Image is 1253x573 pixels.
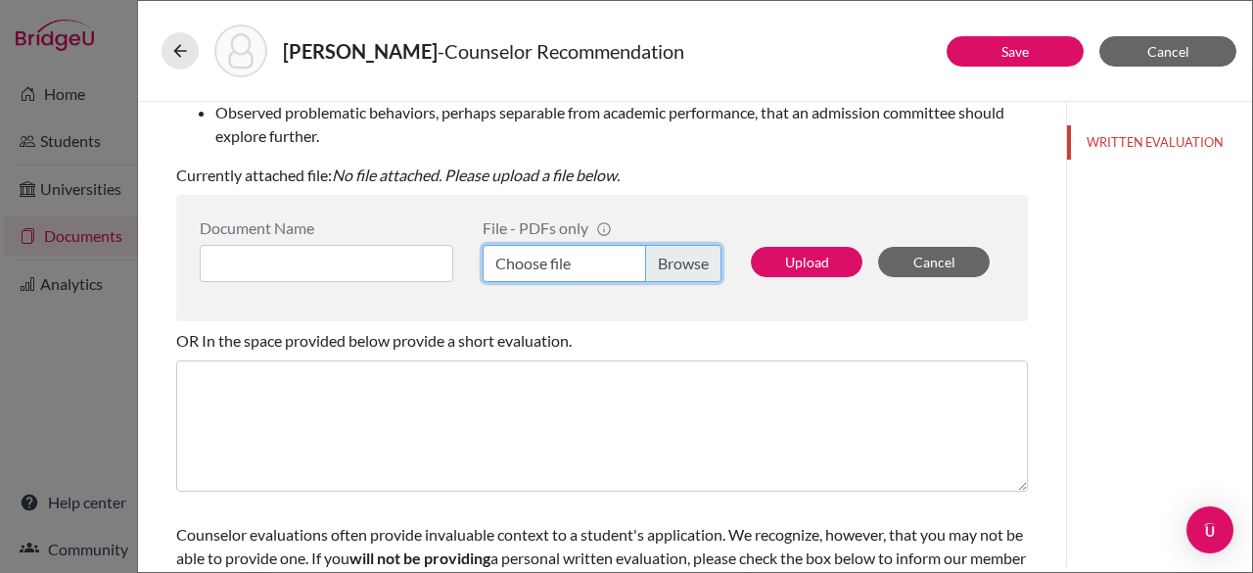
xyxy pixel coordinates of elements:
button: Upload [751,247,862,277]
li: Observed problematic behaviors, perhaps separable from academic performance, that an admission co... [215,101,1028,148]
label: Choose file [483,245,721,282]
button: WRITTEN EVALUATION [1067,125,1252,160]
div: Document Name [200,218,453,237]
span: info [596,221,612,237]
strong: [PERSON_NAME] [283,39,438,63]
i: No file attached. Please upload a file below. [332,166,620,184]
span: OR In the space provided below provide a short evaluation. [176,331,572,350]
span: - Counselor Recommendation [438,39,684,63]
b: will not be providing [349,549,490,567]
button: Cancel [878,247,990,277]
div: Open Intercom Messenger [1186,506,1233,553]
div: File - PDFs only [483,218,721,237]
